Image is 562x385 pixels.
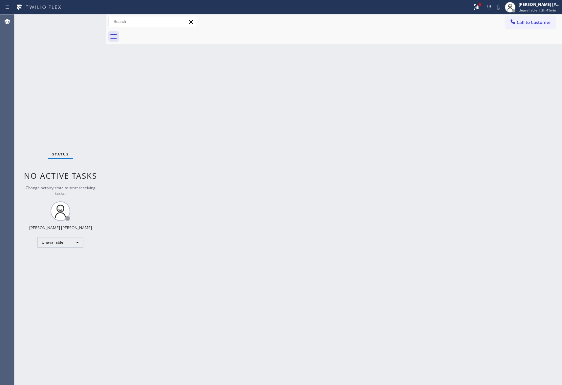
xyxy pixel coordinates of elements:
span: Unavailable | 2h 41min [519,8,556,12]
span: Change activity state to start receiving tasks. [26,185,96,196]
button: Call to Customer [505,16,555,29]
span: Call to Customer [517,19,551,25]
span: Status [52,152,69,156]
div: [PERSON_NAME] [PERSON_NAME] [29,225,92,231]
input: Search [109,16,197,27]
div: Unavailable [37,237,83,248]
button: Mute [494,3,503,12]
div: [PERSON_NAME] [PERSON_NAME] [519,2,560,7]
span: No active tasks [24,170,97,181]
